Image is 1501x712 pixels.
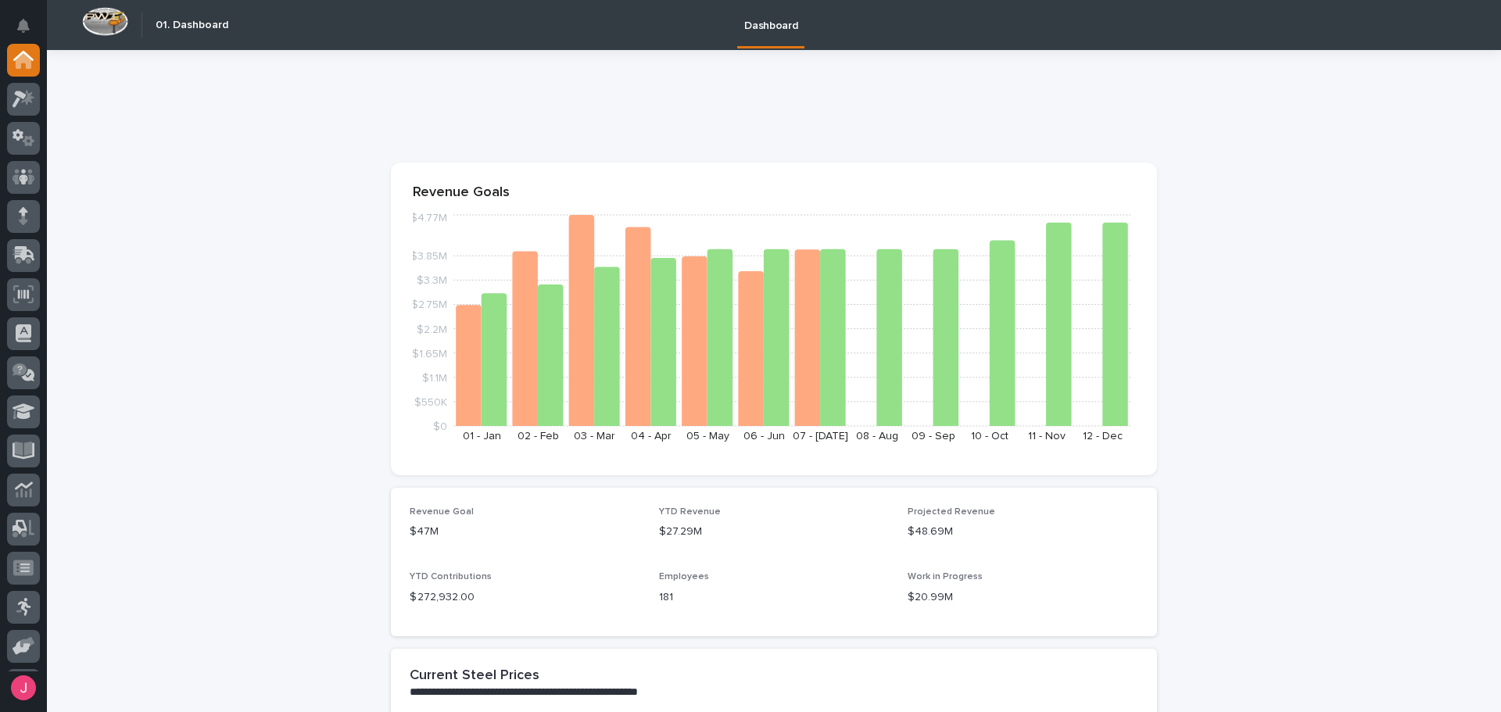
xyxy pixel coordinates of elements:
p: $ 272,932.00 [410,589,640,606]
tspan: $3.85M [410,251,447,262]
p: Revenue Goals [413,184,1135,202]
text: 06 - Jun [743,431,785,442]
text: 07 - [DATE] [793,431,848,442]
text: 11 - Nov [1028,431,1066,442]
p: $48.69M [908,524,1138,540]
text: 02 - Feb [518,431,559,442]
span: Revenue Goal [410,507,474,517]
text: 04 - Apr [631,431,672,442]
tspan: $2.2M [417,324,447,335]
span: Projected Revenue [908,507,995,517]
text: 05 - May [686,431,729,442]
tspan: $1.65M [412,348,447,359]
p: $27.29M [659,524,890,540]
tspan: $1.1M [422,372,447,383]
div: Notifications [20,19,40,44]
h2: 01. Dashboard [156,19,228,32]
p: $47M [410,524,640,540]
text: 08 - Aug [856,431,898,442]
span: Employees [659,572,709,581]
p: 181 [659,589,890,606]
button: users-avatar [7,671,40,704]
tspan: $550K [414,396,447,407]
tspan: $0 [433,421,447,432]
button: Notifications [7,9,40,42]
span: YTD Revenue [659,507,721,517]
tspan: $2.75M [411,299,447,310]
text: 12 - Dec [1083,431,1123,442]
text: 10 - Oct [971,431,1008,442]
tspan: $4.77M [410,213,447,224]
span: YTD Contributions [410,572,492,581]
text: 09 - Sep [912,431,955,442]
img: Workspace Logo [82,7,128,36]
p: $20.99M [908,589,1138,606]
text: 03 - Mar [574,431,615,442]
text: 01 - Jan [463,431,501,442]
tspan: $3.3M [417,275,447,286]
span: Work in Progress [908,572,983,581]
h2: Current Steel Prices [410,667,539,685]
